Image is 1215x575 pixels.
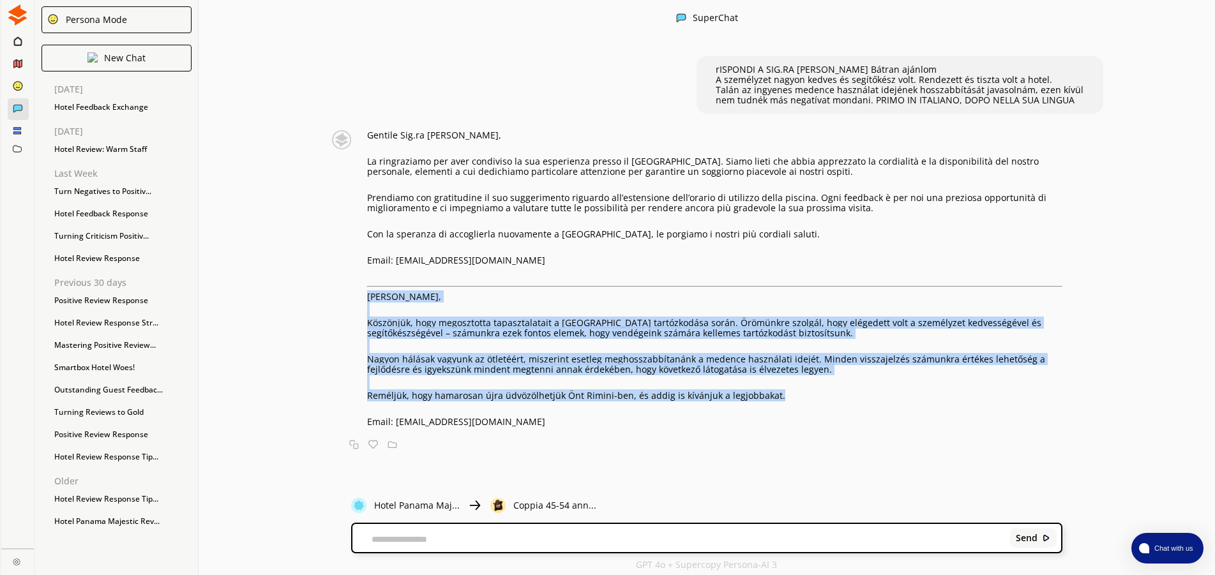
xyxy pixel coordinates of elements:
span: Chat with us [1149,543,1196,553]
div: Smartbox Hotel Woes! [48,358,198,377]
div: Hotel Review Response Tip... [48,489,198,509]
div: Outstanding Guest Feedbac... [48,380,198,400]
p: Hotel Panama Maj... [374,500,460,511]
p: Reméljük, hogy hamarosan újra üdvözölhetjük Önt Rimini-ben, és addig is kívánjuk a legjobbakat. [367,391,1063,401]
p: Email: [EMAIL_ADDRESS][DOMAIN_NAME] [367,417,1063,427]
div: Turning Reviews to Gold [48,403,198,422]
img: Close [323,130,361,149]
div: Hotel Review Response Tip... [48,534,198,553]
p: [PERSON_NAME], [367,292,1063,302]
p: A személyzet nagyon kedves és segítőkész volt. Rendezett és tiszta volt a hotel. [716,75,1084,85]
a: Close [1,549,34,571]
p: Coppia 45-54 ann... [513,500,596,511]
div: Hotel Feedback Exchange [48,98,198,117]
div: Positive Review Response [48,425,198,444]
p: Last Week [54,168,198,179]
div: Turn Negatives to Positiv... [48,182,198,201]
img: Favorite [368,440,378,449]
div: Persona Mode [61,15,127,25]
p: New Chat [104,53,146,63]
img: Close [47,13,59,25]
b: Send [1016,533,1038,543]
p: Gentile Sig.ra [PERSON_NAME], [367,130,1063,140]
p: rISPONDI A SIG.RA [PERSON_NAME] Bátran ajánlom [716,64,1084,75]
img: Copy [349,440,359,449]
div: Hotel Review Response Tip... [48,447,198,467]
p: Nagyon hálásak vagyunk az ötletéért, miszerint esetleg meghosszabbítanánk a medence használati id... [367,354,1063,375]
img: Close [1042,534,1051,542]
div: Positive Review Response [48,291,198,310]
button: atlas-launcher [1131,533,1204,564]
p: Previous 30 days [54,278,198,288]
p: Older [54,476,198,486]
p: La ringraziamo per aver condiviso la sua esperienza presso il [GEOGRAPHIC_DATA]. Siamo lieti che ... [367,156,1063,177]
p: [DATE] [54,126,198,137]
img: Close [467,498,483,513]
div: Hotel Review Response Str... [48,313,198,332]
div: Hotel Feedback Response [48,204,198,223]
p: [DATE] [54,84,198,94]
img: Save [388,440,397,449]
img: Close [7,4,28,26]
p: GPT 4o + Supercopy Persona-AI 3 [636,560,777,570]
div: SuperChat [693,13,738,25]
img: Close [13,558,20,565]
img: Close [676,13,686,23]
div: Mastering Positive Review... [48,336,198,355]
img: Close [490,498,506,513]
img: Close [87,52,98,63]
p: Talán az ingyenes medence használat idejének hosszabbítását javasolnám, ezen kívül nem tudnék más... [716,85,1084,105]
img: Close [351,498,366,513]
p: Köszönjük, hogy megosztotta tapasztalatait a [GEOGRAPHIC_DATA] tartózkodása során. Örömünkre szol... [367,318,1063,338]
div: Hotel Panama Majestic Rev... [48,512,198,531]
div: Turning Criticism Positiv... [48,227,198,246]
p: Prendiamo con gratitudine il suo suggerimento riguardo all’estensione dell’orario di utilizzo del... [367,193,1063,213]
p: Con la speranza di accoglierla nuovamente a [GEOGRAPHIC_DATA], le porgiamo i nostri più cordiali ... [367,229,1063,239]
div: Hotel Review Response [48,249,198,268]
div: Hotel Review: Warm Staff [48,140,198,159]
p: Email: [EMAIL_ADDRESS][DOMAIN_NAME] [367,255,1063,265]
